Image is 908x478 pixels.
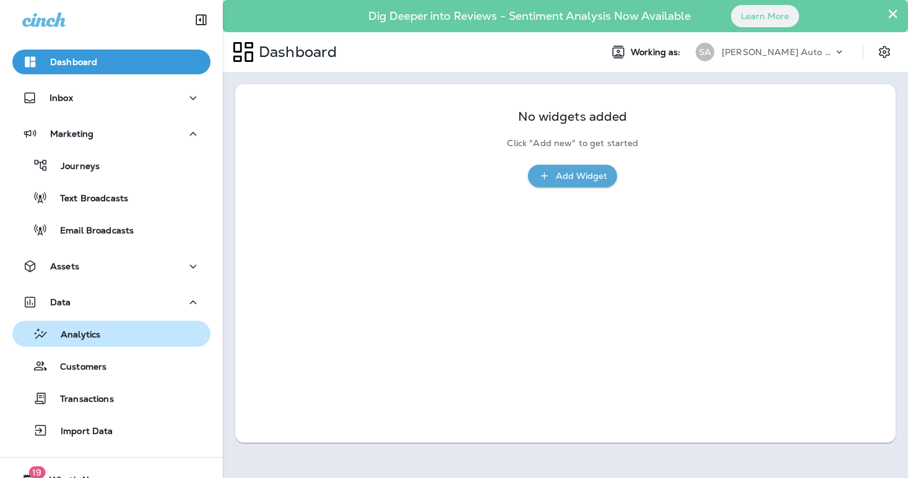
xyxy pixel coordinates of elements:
[731,5,799,27] button: Learn More
[12,85,210,110] button: Inbox
[873,41,896,63] button: Settings
[332,14,727,18] p: Dig Deeper into Reviews - Sentiment Analysis Now Available
[48,426,113,438] p: Import Data
[12,385,210,411] button: Transactions
[722,47,833,57] p: [PERSON_NAME] Auto Service & Tire Pros
[254,43,337,61] p: Dashboard
[12,217,210,243] button: Email Broadcasts
[50,57,97,67] p: Dashboard
[48,225,134,237] p: Email Broadcasts
[50,129,93,139] p: Marketing
[12,185,210,211] button: Text Broadcasts
[12,152,210,178] button: Journeys
[48,193,128,205] p: Text Broadcasts
[12,50,210,74] button: Dashboard
[50,93,73,103] p: Inbox
[528,165,617,188] button: Add Widget
[48,161,100,173] p: Journeys
[184,7,218,32] button: Collapse Sidebar
[50,297,71,307] p: Data
[50,261,79,271] p: Assets
[12,321,210,347] button: Analytics
[12,121,210,146] button: Marketing
[507,138,638,149] p: Click "Add new" to get started
[887,4,899,24] button: Close
[696,43,714,61] div: SA
[631,47,683,58] span: Working as:
[48,362,106,373] p: Customers
[12,417,210,443] button: Import Data
[12,290,210,315] button: Data
[556,168,607,184] div: Add Widget
[12,353,210,379] button: Customers
[518,111,627,122] p: No widgets added
[12,254,210,279] button: Assets
[48,394,114,406] p: Transactions
[48,329,100,341] p: Analytics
